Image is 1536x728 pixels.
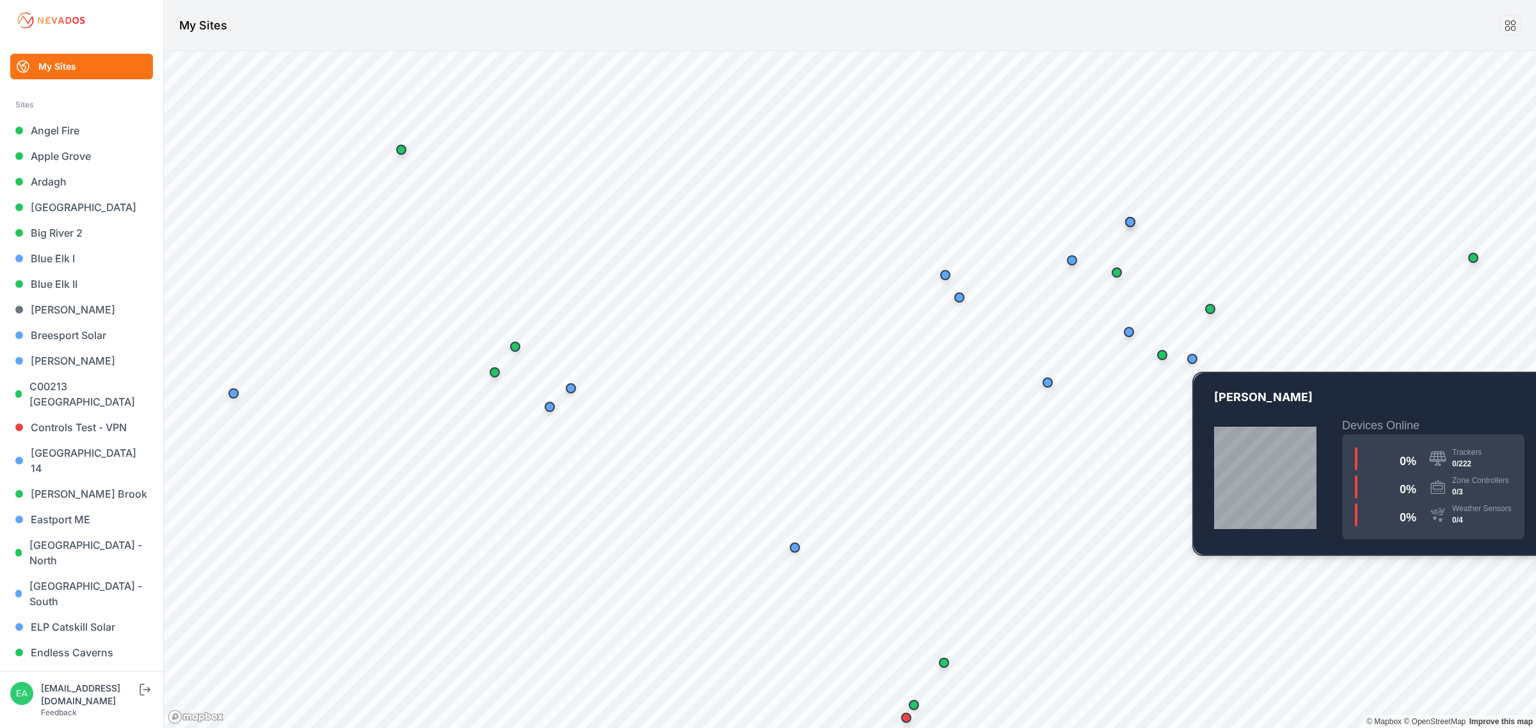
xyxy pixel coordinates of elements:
a: [PERSON_NAME] [10,297,153,322]
a: Mapbox [1366,717,1402,726]
a: French Road Solar [10,665,153,691]
a: [GEOGRAPHIC_DATA] 14 [10,440,153,481]
a: Blue Elk II [10,271,153,297]
a: Angel Fire [10,118,153,143]
div: Map marker [482,360,508,385]
div: 0/4 [1452,514,1512,526]
a: [GEOGRAPHIC_DATA] [10,194,153,220]
div: Map marker [931,650,957,676]
div: Map marker [502,334,528,360]
div: Map marker [558,376,584,401]
div: [EMAIL_ADDRESS][DOMAIN_NAME] [41,682,137,708]
div: Map marker [1104,260,1130,285]
div: 0/222 [1452,457,1482,470]
p: [PERSON_NAME] [1214,388,1524,416]
img: Nevados [15,10,87,31]
div: Map marker [537,394,563,420]
h2: Devices Online [1342,416,1524,434]
img: eamon@nevados.solar [10,682,33,705]
div: Map marker [1149,342,1175,368]
a: My Sites [10,54,153,79]
a: [PERSON_NAME] Brook [10,481,153,507]
a: Endless Caverns [10,640,153,665]
span: 0 % [1400,483,1416,496]
div: Map marker [1035,370,1060,395]
a: Blue Elk I [10,246,153,271]
div: Map marker [1059,248,1085,273]
span: 0 % [1400,455,1416,468]
div: Map marker [1231,366,1256,392]
div: Map marker [901,692,927,718]
div: Sites [15,97,148,113]
a: C00213 [GEOGRAPHIC_DATA] [10,374,153,415]
a: Controls Test - VPN [10,415,153,440]
div: 0/3 [1452,486,1509,498]
div: Map marker [1460,245,1486,271]
a: OpenStreetMap [1404,717,1466,726]
a: Breesport Solar [10,322,153,348]
div: Map marker [1180,346,1205,372]
div: Weather Sensors [1452,503,1512,514]
div: Map marker [221,381,246,406]
div: Map marker [388,137,414,162]
a: Eastport ME [10,507,153,532]
div: Map marker [1116,319,1142,345]
a: Mapbox logo [168,709,224,724]
a: Feedback [41,708,77,717]
div: Map marker [947,285,972,310]
div: Trackers [1452,447,1482,457]
a: ELP Catskill Solar [10,614,153,640]
div: Map marker [1197,296,1223,322]
div: Zone Controllers [1452,475,1509,486]
div: Map marker [1117,209,1143,235]
a: Map feedback [1469,717,1533,726]
div: Map marker [932,262,958,288]
a: [PERSON_NAME] [10,348,153,374]
a: [GEOGRAPHIC_DATA] - North [10,532,153,573]
a: Big River 2 [10,220,153,246]
a: [GEOGRAPHIC_DATA] - South [10,573,153,614]
span: 0 % [1400,511,1416,524]
h1: My Sites [179,17,227,35]
a: Apple Grove [10,143,153,169]
div: Map marker [782,535,808,560]
a: Ardagh [10,169,153,194]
